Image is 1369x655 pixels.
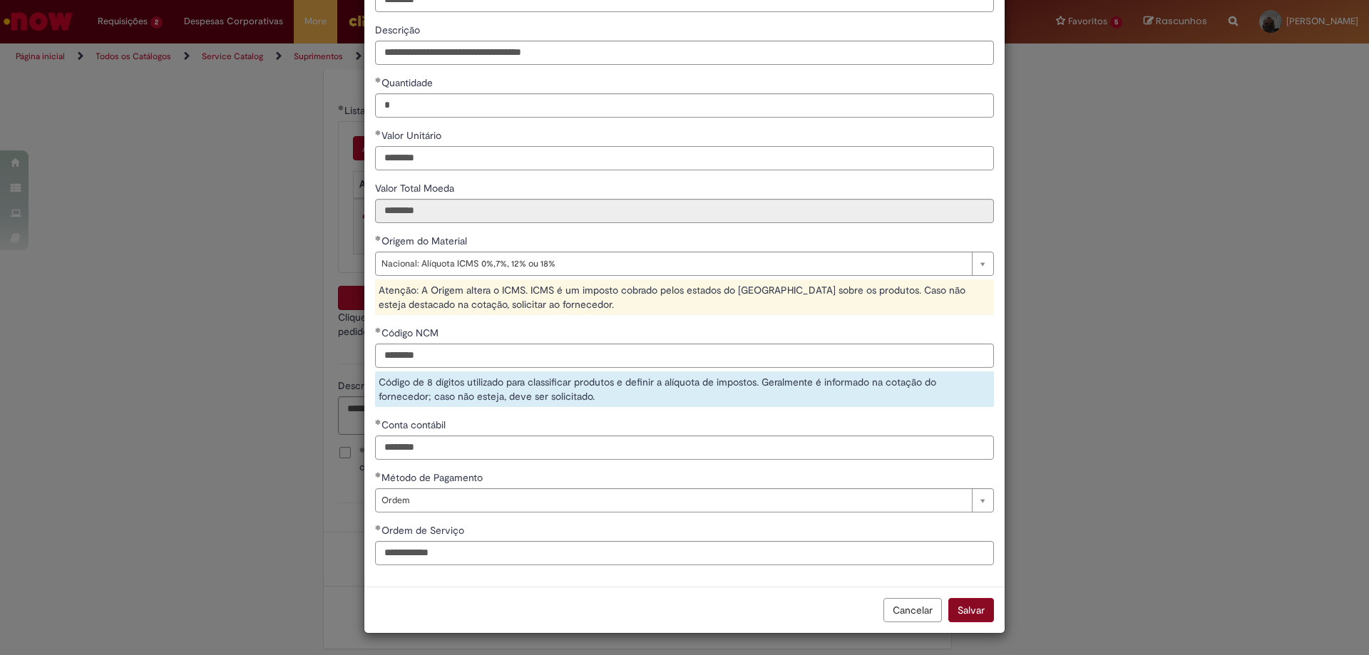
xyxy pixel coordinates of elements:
[375,435,994,460] input: Conta contábil
[375,93,994,118] input: Quantidade
[375,24,423,36] span: Descrição
[375,146,994,170] input: Valor Unitário
[375,472,381,478] span: Obrigatório Preenchido
[375,371,994,407] div: Código de 8 dígitos utilizado para classificar produtos e definir a alíquota de impostos. Geralme...
[381,489,965,512] span: Ordem
[375,130,381,135] span: Obrigatório Preenchido
[381,471,486,484] span: Método de Pagamento
[381,326,441,339] span: Código NCM
[948,598,994,622] button: Salvar
[375,344,994,368] input: Código NCM
[381,234,470,247] span: Origem do Material
[381,252,965,275] span: Nacional: Alíquota ICMS 0%,7%, 12% ou 18%
[375,419,381,425] span: Obrigatório Preenchido
[375,525,381,530] span: Obrigatório Preenchido
[375,199,994,223] input: Valor Total Moeda
[381,524,467,537] span: Ordem de Serviço
[375,541,994,565] input: Ordem de Serviço
[375,235,381,241] span: Obrigatório Preenchido
[883,598,942,622] button: Cancelar
[375,327,381,333] span: Obrigatório Preenchido
[381,418,448,431] span: Conta contábil
[375,279,994,315] div: Atenção: A Origem altera o ICMS. ICMS é um imposto cobrado pelos estados do [GEOGRAPHIC_DATA] sob...
[375,182,457,195] span: Somente leitura - Valor Total Moeda
[381,129,444,142] span: Valor Unitário
[375,41,994,65] input: Descrição
[381,76,436,89] span: Quantidade
[375,77,381,83] span: Obrigatório Preenchido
